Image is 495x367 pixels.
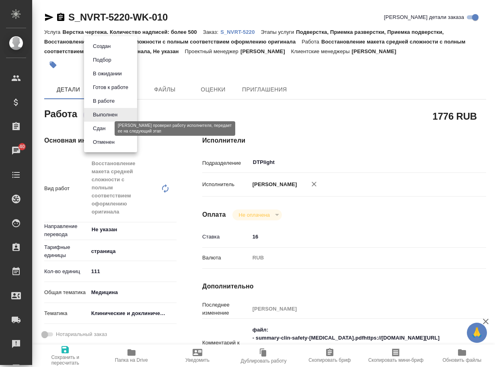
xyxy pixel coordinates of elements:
button: Создан [90,42,113,51]
button: Сдан [90,124,108,133]
button: Подбор [90,56,114,64]
button: В ожидании [90,69,124,78]
button: Готов к работе [90,83,131,92]
button: Выполнен [90,110,120,119]
button: Отменен [90,138,117,147]
button: В работе [90,97,117,106]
